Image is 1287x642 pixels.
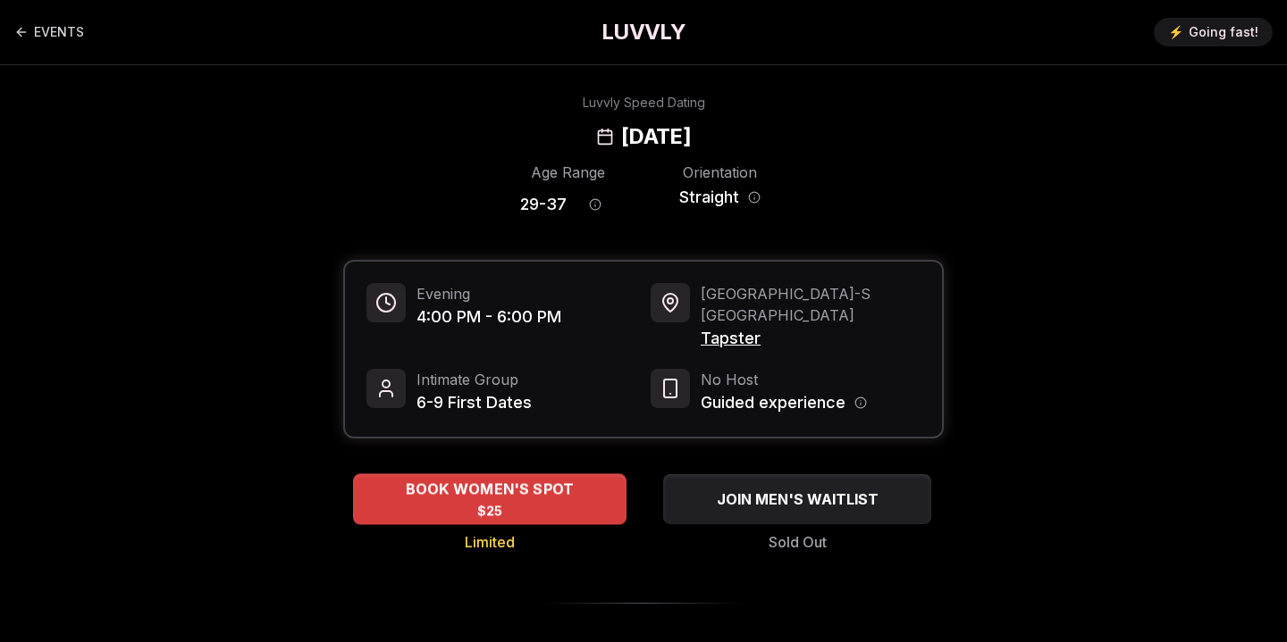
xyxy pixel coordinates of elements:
[416,369,532,390] span: Intimate Group
[601,18,686,46] a: LUVVLY
[672,162,767,183] div: Orientation
[701,390,845,415] span: Guided experience
[353,473,627,524] button: BOOK WOMEN'S SPOT - Limited
[854,396,867,409] button: Host information
[520,162,615,183] div: Age Range
[402,479,578,500] span: BOOK WOMEN'S SPOT
[621,122,691,151] h2: [DATE]
[520,192,567,217] span: 29 - 37
[465,531,515,553] span: Limited
[1189,23,1258,41] span: Going fast!
[416,283,561,304] span: Evening
[576,185,615,224] button: Age range information
[663,474,931,524] button: JOIN MEN'S WAITLIST - Sold Out
[14,14,84,50] a: Back to events
[583,94,705,112] div: Luvvly Speed Dating
[1168,23,1183,41] span: ⚡️
[416,390,532,415] span: 6-9 First Dates
[701,283,921,326] span: [GEOGRAPHIC_DATA] - S [GEOGRAPHIC_DATA]
[701,326,921,351] span: Tapster
[416,304,561,329] span: 4:00 PM - 6:00 PM
[769,531,827,553] span: Sold Out
[748,191,761,204] button: Orientation information
[477,502,503,520] span: $25
[679,185,739,210] span: Straight
[713,488,882,510] span: JOIN MEN'S WAITLIST
[701,369,867,390] span: No Host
